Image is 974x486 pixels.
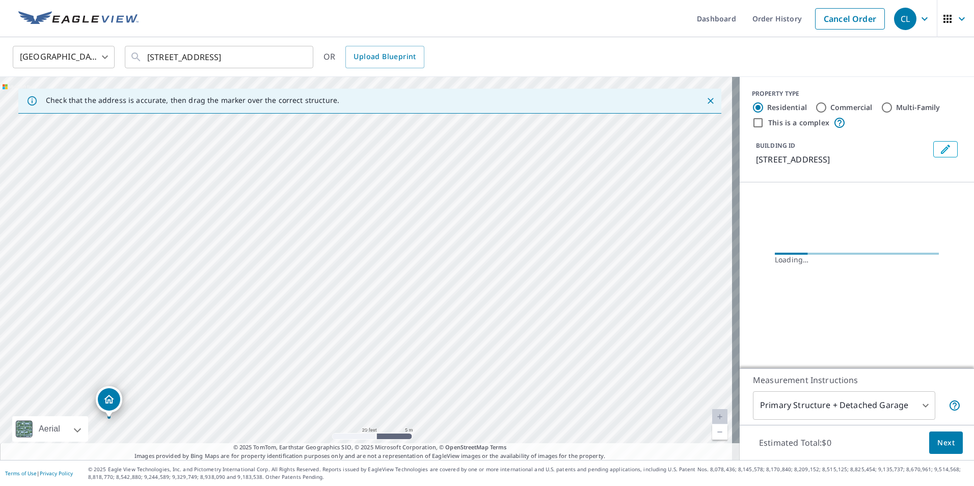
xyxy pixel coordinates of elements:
button: Close [704,94,717,107]
label: Multi-Family [896,102,940,113]
p: Estimated Total: $0 [751,431,840,454]
p: BUILDING ID [756,141,795,150]
a: Current Level 20, Zoom Out [712,424,727,440]
div: PROPERTY TYPE [752,89,962,98]
div: OR [323,46,424,68]
a: Current Level 20, Zoom In Disabled [712,409,727,424]
span: Upload Blueprint [354,50,416,63]
a: Cancel Order [815,8,885,30]
p: © 2025 Eagle View Technologies, Inc. and Pictometry International Corp. All Rights Reserved. Repo... [88,466,969,481]
button: Next [929,431,963,454]
label: This is a complex [768,118,829,128]
span: © 2025 TomTom, Earthstar Geographics SIO, © 2025 Microsoft Corporation, © [233,443,507,452]
label: Commercial [830,102,873,113]
span: Next [937,437,955,449]
div: Dropped pin, building 1, Residential property, 18841 Third St Eagle River, AK 99577 [96,386,122,418]
div: Loading… [775,255,939,265]
a: Terms of Use [5,470,37,477]
p: [STREET_ADDRESS] [756,153,929,166]
p: Measurement Instructions [753,374,961,386]
a: Terms [490,443,507,451]
input: Search by address or latitude-longitude [147,43,292,71]
button: Edit building 1 [933,141,958,157]
div: Aerial [12,416,88,442]
img: EV Logo [18,11,139,26]
a: Privacy Policy [40,470,73,477]
div: CL [894,8,916,30]
div: [GEOGRAPHIC_DATA] [13,43,115,71]
div: Primary Structure + Detached Garage [753,391,935,420]
a: Upload Blueprint [345,46,424,68]
div: Aerial [36,416,63,442]
label: Residential [767,102,807,113]
p: | [5,470,73,476]
span: Your report will include the primary structure and a detached garage if one exists. [949,399,961,412]
a: OpenStreetMap [445,443,488,451]
p: Check that the address is accurate, then drag the marker over the correct structure. [46,96,339,105]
